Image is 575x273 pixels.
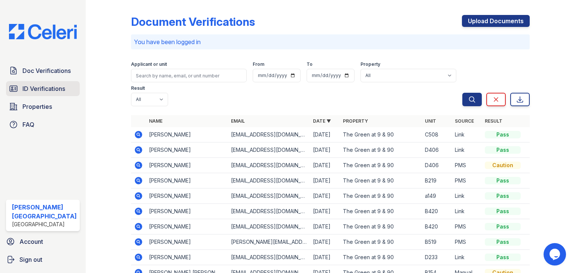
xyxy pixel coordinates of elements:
td: [DATE] [310,234,340,250]
div: Pass [485,208,521,215]
a: ID Verifications [6,81,80,96]
td: [EMAIL_ADDRESS][DOMAIN_NAME] [228,142,310,158]
div: Pass [485,131,521,138]
div: Document Verifications [131,15,255,28]
td: [PERSON_NAME] [146,219,228,234]
span: Doc Verifications [22,66,71,75]
div: Pass [485,177,521,184]
td: [DATE] [310,142,340,158]
td: [DATE] [310,188,340,204]
td: D406 [422,142,452,158]
span: FAQ [22,120,34,129]
iframe: chat widget [544,243,568,266]
label: Result [131,85,145,91]
td: The Green at 9 & 90 [340,188,422,204]
td: The Green at 9 & 90 [340,142,422,158]
a: FAQ [6,117,80,132]
td: [DATE] [310,158,340,173]
td: [EMAIL_ADDRESS][DOMAIN_NAME] [228,219,310,234]
div: Pass [485,238,521,246]
td: Link [452,142,482,158]
label: Applicant or unit [131,61,167,67]
a: Name [149,118,162,124]
a: Unit [425,118,436,124]
a: Property [343,118,368,124]
td: [PERSON_NAME] [146,158,228,173]
td: [EMAIL_ADDRESS][DOMAIN_NAME] [228,188,310,204]
a: Properties [6,99,80,114]
div: [PERSON_NAME][GEOGRAPHIC_DATA] [12,203,77,221]
td: Link [452,188,482,204]
td: The Green at 9 & 90 [340,158,422,173]
td: B219 [422,173,452,188]
td: [DATE] [310,219,340,234]
td: [EMAIL_ADDRESS][DOMAIN_NAME] [228,158,310,173]
td: [DATE] [310,127,340,142]
div: [GEOGRAPHIC_DATA] [12,221,77,228]
span: Account [19,237,43,246]
td: [PERSON_NAME] [146,250,228,265]
a: Account [3,234,83,249]
div: Pass [485,254,521,261]
td: C508 [422,127,452,142]
td: Link [452,204,482,219]
td: The Green at 9 & 90 [340,173,422,188]
a: Date ▼ [313,118,331,124]
td: [EMAIL_ADDRESS][DOMAIN_NAME] [228,204,310,219]
td: PMS [452,234,482,250]
td: B420 [422,204,452,219]
span: Properties [22,102,52,111]
a: Result [485,118,502,124]
td: B519 [422,234,452,250]
a: Source [455,118,474,124]
td: [PERSON_NAME] [146,234,228,250]
td: D406 [422,158,452,173]
td: PMS [452,173,482,188]
label: From [253,61,264,67]
input: Search by name, email, or unit number [131,69,247,82]
td: [EMAIL_ADDRESS][DOMAIN_NAME] [228,250,310,265]
td: [EMAIL_ADDRESS][DOMAIN_NAME] [228,127,310,142]
td: [PERSON_NAME] [146,127,228,142]
td: [DATE] [310,204,340,219]
label: To [307,61,313,67]
a: Sign out [3,252,83,267]
td: a149 [422,188,452,204]
div: Caution [485,162,521,169]
p: You have been logged in [134,37,527,46]
td: The Green at 9 & 90 [340,219,422,234]
td: The Green at 9 & 90 [340,204,422,219]
a: Email [231,118,245,124]
div: Pass [485,192,521,200]
td: The Green at 9 & 90 [340,127,422,142]
td: [PERSON_NAME] [146,204,228,219]
td: [DATE] [310,173,340,188]
td: [DATE] [310,250,340,265]
label: Property [360,61,380,67]
td: [EMAIL_ADDRESS][DOMAIN_NAME] [228,173,310,188]
td: [PERSON_NAME] [146,142,228,158]
div: Pass [485,223,521,230]
td: PMS [452,158,482,173]
td: The Green at 9 & 90 [340,250,422,265]
td: Link [452,250,482,265]
a: Upload Documents [462,15,530,27]
td: PMS [452,219,482,234]
td: D233 [422,250,452,265]
a: Doc Verifications [6,63,80,78]
td: The Green at 9 & 90 [340,234,422,250]
span: Sign out [19,255,42,264]
td: Link [452,127,482,142]
td: [PERSON_NAME] [146,188,228,204]
td: [PERSON_NAME][EMAIL_ADDRESS][DOMAIN_NAME] [228,234,310,250]
img: CE_Logo_Blue-a8612792a0a2168367f1c8372b55b34899dd931a85d93a1a3d3e32e68fde9ad4.png [3,24,83,39]
span: ID Verifications [22,84,65,93]
td: B420 [422,219,452,234]
div: Pass [485,146,521,154]
td: [PERSON_NAME] [146,173,228,188]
